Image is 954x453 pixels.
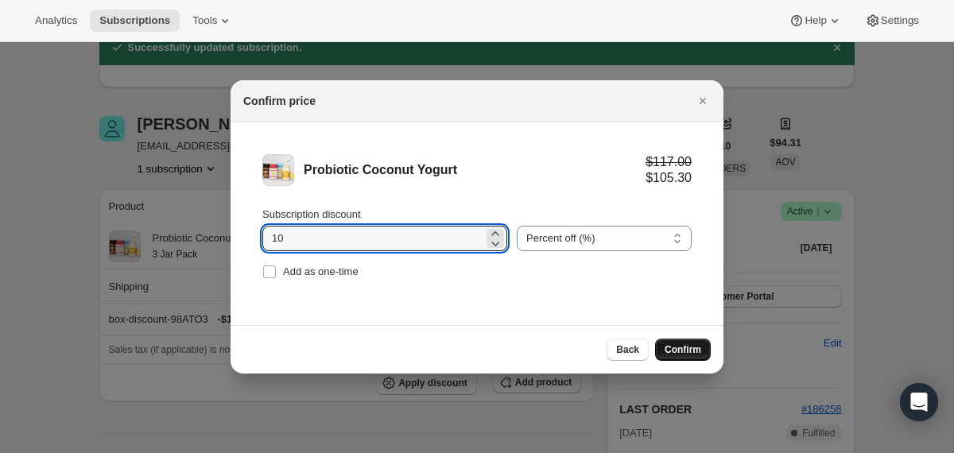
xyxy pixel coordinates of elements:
[283,265,359,277] span: Add as one-time
[779,10,851,32] button: Help
[655,339,711,361] button: Confirm
[192,14,217,27] span: Tools
[304,162,646,178] div: Probiotic Coconut Yogurt
[25,10,87,32] button: Analytics
[855,10,929,32] button: Settings
[616,343,639,356] span: Back
[646,154,692,170] div: $117.00
[243,93,316,109] h2: Confirm price
[900,383,938,421] div: Open Intercom Messenger
[646,170,692,186] div: $105.30
[262,154,294,186] img: Probiotic Coconut Yogurt
[183,10,242,32] button: Tools
[35,14,77,27] span: Analytics
[665,343,701,356] span: Confirm
[262,208,361,220] span: Subscription discount
[805,14,826,27] span: Help
[607,339,649,361] button: Back
[881,14,919,27] span: Settings
[692,90,714,112] button: Close
[90,10,180,32] button: Subscriptions
[99,14,170,27] span: Subscriptions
